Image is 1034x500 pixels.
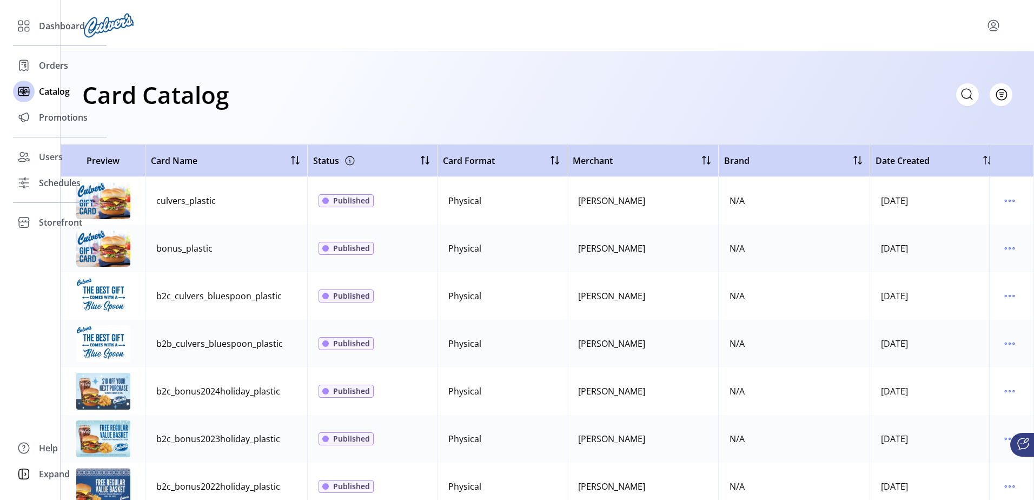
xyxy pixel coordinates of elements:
[82,10,134,41] img: logo
[730,432,745,445] div: N/A
[333,195,370,206] span: Published
[333,385,370,397] span: Published
[578,194,645,207] div: [PERSON_NAME]
[448,432,481,445] div: Physical
[156,337,283,350] div: b2b_culvers_bluespoon_plastic
[448,194,481,207] div: Physical
[578,242,645,255] div: [PERSON_NAME]
[39,176,81,189] span: Schedules
[990,83,1012,106] button: Filter Button
[333,290,370,301] span: Published
[333,481,370,492] span: Published
[443,154,495,167] span: Card Format
[870,320,999,367] td: [DATE]
[870,225,999,272] td: [DATE]
[730,290,745,302] div: N/A
[76,373,130,410] img: preview
[76,278,130,314] img: preview
[578,480,645,493] div: [PERSON_NAME]
[39,442,58,455] span: Help
[448,337,481,350] div: Physical
[870,272,999,320] td: [DATE]
[730,242,745,255] div: N/A
[730,385,745,398] div: N/A
[956,83,979,106] input: Search
[448,242,481,255] div: Physical
[730,194,745,207] div: N/A
[870,415,999,463] td: [DATE]
[573,154,613,167] span: Merchant
[156,290,282,302] div: b2c_culvers_bluespoon_plastic
[870,177,999,225] td: [DATE]
[578,290,645,302] div: [PERSON_NAME]
[1001,478,1018,495] button: menu
[39,59,68,72] span: Orders
[333,433,370,444] span: Published
[156,480,280,493] div: b2c_bonus2022holiday_plastic
[156,385,280,398] div: b2c_bonus2024holiday_plastic
[578,432,645,445] div: [PERSON_NAME]
[1001,240,1018,257] button: menu
[1001,287,1018,305] button: menu
[39,150,63,163] span: Users
[730,337,745,350] div: N/A
[1001,430,1018,448] button: menu
[876,154,930,167] span: Date Created
[39,85,70,98] span: Catalog
[39,111,88,124] span: Promotions
[730,480,745,493] div: N/A
[985,17,1002,34] button: menu
[870,367,999,415] td: [DATE]
[39,19,85,32] span: Dashboard
[333,338,370,349] span: Published
[39,216,82,229] span: Storefront
[156,194,216,207] div: culvers_plastic
[1001,192,1018,209] button: menu
[156,242,213,255] div: bonus_plastic
[724,154,750,167] span: Brand
[578,385,645,398] div: [PERSON_NAME]
[448,385,481,398] div: Physical
[39,468,70,481] span: Expand
[151,154,197,167] span: Card Name
[76,230,130,267] img: preview
[313,152,356,169] div: Status
[333,242,370,254] span: Published
[448,480,481,493] div: Physical
[578,337,645,350] div: [PERSON_NAME]
[76,325,130,362] img: preview
[1001,383,1018,400] button: menu
[1001,335,1018,352] button: menu
[156,432,280,445] div: b2c_bonus2023holiday_plastic
[82,76,229,114] h1: Card Catalog
[448,290,481,302] div: Physical
[76,420,130,457] img: preview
